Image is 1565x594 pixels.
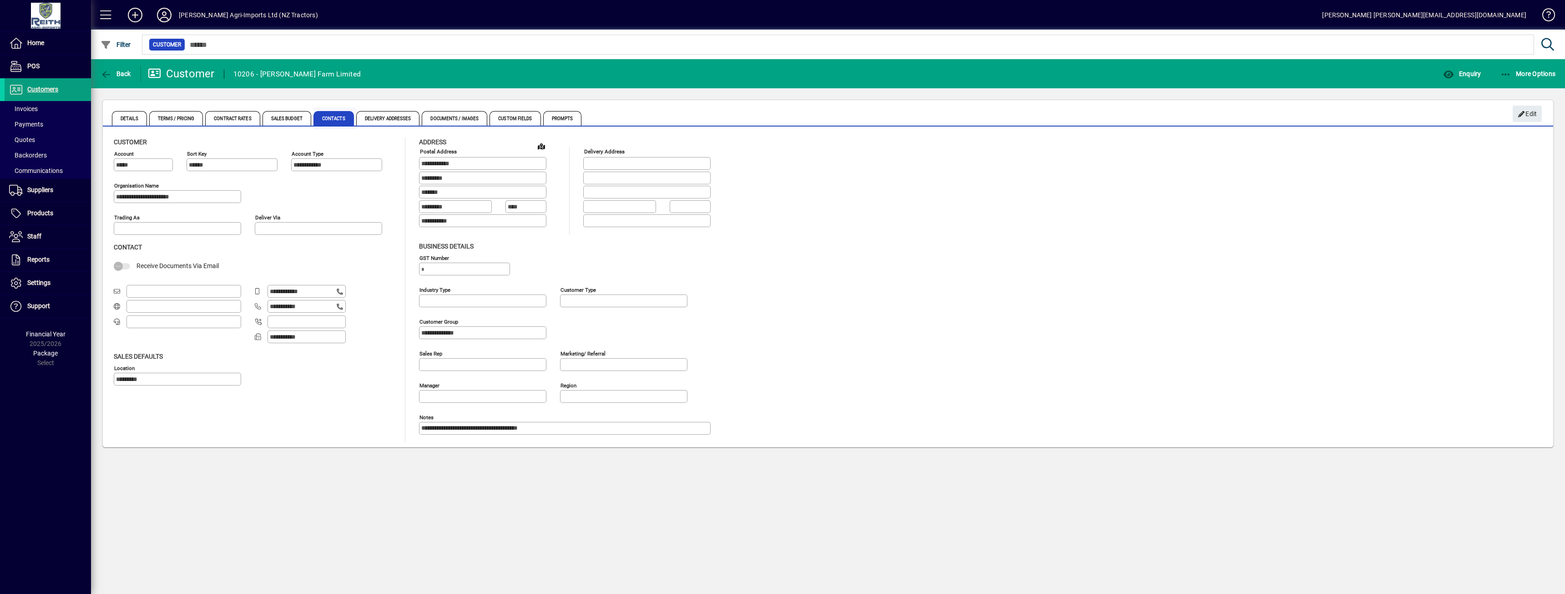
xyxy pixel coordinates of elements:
a: Settings [5,272,91,294]
mat-label: Location [114,365,135,371]
button: Profile [150,7,179,23]
a: Invoices [5,101,91,117]
div: [PERSON_NAME] Agri-Imports Ltd (NZ Tractors) [179,8,318,22]
span: Support [27,302,50,310]
a: Knowledge Base [1535,2,1554,31]
span: Staff [27,233,41,240]
button: More Options [1498,66,1558,82]
a: POS [5,55,91,78]
button: Edit [1513,106,1542,122]
span: Invoices [9,105,38,112]
span: Enquiry [1443,70,1481,77]
span: Settings [27,279,50,286]
mat-label: Customer type [560,286,596,293]
a: Payments [5,117,91,132]
mat-label: Organisation name [114,183,159,189]
span: Payments [9,121,43,128]
button: Add [121,7,150,23]
mat-label: GST Number [419,254,449,261]
mat-label: Marketing/ Referral [560,350,606,356]
a: Products [5,202,91,225]
button: Filter [98,36,133,53]
span: Home [27,39,44,46]
a: View on map [534,139,549,153]
a: Support [5,295,91,318]
button: Enquiry [1441,66,1483,82]
span: Sales defaults [114,353,163,360]
span: Reports [27,256,50,263]
span: Backorders [9,152,47,159]
span: Receive Documents Via Email [136,262,219,269]
span: Sales Budget [263,111,311,126]
mat-label: Account Type [292,151,323,157]
span: Details [112,111,147,126]
mat-label: Sort key [187,151,207,157]
mat-label: Manager [419,382,439,388]
mat-label: Trading as [114,214,140,221]
mat-label: Customer group [419,318,458,325]
span: Contact [114,244,142,251]
span: Suppliers [27,186,53,193]
span: Address [419,138,446,146]
button: Back [98,66,133,82]
span: Contract Rates [205,111,260,126]
a: Staff [5,225,91,248]
mat-label: Deliver via [255,214,280,221]
app-page-header-button: Back [91,66,141,82]
span: Products [27,209,53,217]
span: Business details [419,243,474,250]
div: [PERSON_NAME] [PERSON_NAME][EMAIL_ADDRESS][DOMAIN_NAME] [1322,8,1526,22]
div: 10206 - [PERSON_NAME] Farm Limited [233,67,361,81]
span: Communications [9,167,63,174]
mat-label: Account [114,151,134,157]
span: Financial Year [26,330,66,338]
span: More Options [1500,70,1556,77]
mat-label: Industry type [419,286,450,293]
span: Delivery Addresses [356,111,420,126]
span: Back [101,70,131,77]
span: Custom Fields [490,111,540,126]
span: Quotes [9,136,35,143]
span: Terms / Pricing [149,111,203,126]
a: Backorders [5,147,91,163]
div: Customer [148,66,215,81]
span: Customer [114,138,147,146]
span: Documents / Images [422,111,487,126]
span: Customer [153,40,181,49]
a: Home [5,32,91,55]
a: Communications [5,163,91,178]
span: Customers [27,86,58,93]
span: Edit [1518,107,1537,122]
mat-label: Notes [419,414,434,420]
span: Prompts [543,111,582,126]
span: Contacts [313,111,354,126]
mat-label: Region [560,382,576,388]
span: Filter [101,41,131,48]
span: POS [27,62,40,70]
mat-label: Sales rep [419,350,442,356]
a: Quotes [5,132,91,147]
span: Package [33,350,58,357]
a: Reports [5,249,91,271]
a: Suppliers [5,179,91,202]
